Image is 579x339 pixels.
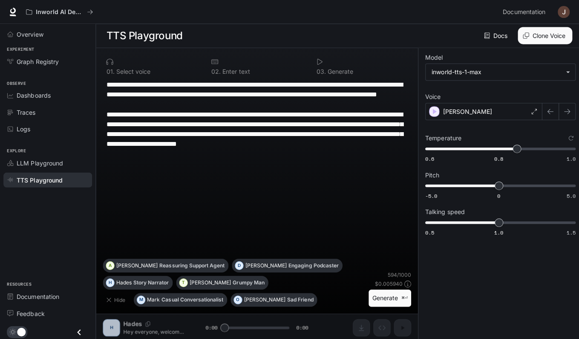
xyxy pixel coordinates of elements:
span: 0.6 [423,154,432,162]
button: All workspaces [22,3,96,20]
button: Reset to default [563,133,572,142]
span: 1.0 [491,228,500,235]
div: O [233,291,240,305]
span: 0 [494,191,497,198]
p: Sad Friend [285,296,311,301]
a: Overview [3,26,92,41]
button: MMarkCasual Conversationalist [133,291,226,305]
button: Hide [102,291,130,305]
p: Hades [115,278,131,284]
button: D[PERSON_NAME]Engaging Podcaster [230,257,340,271]
button: HHadesStory Narrator [102,274,172,288]
p: Model [423,54,440,60]
p: Mark [146,296,159,301]
span: Dashboards [17,90,50,99]
span: 1.5 [563,228,572,235]
span: 0.5 [423,228,432,235]
span: Dark mode toggle [17,325,26,334]
button: O[PERSON_NAME]Sad Friend [229,291,315,305]
button: Clone Voice [515,27,569,44]
span: Documentation [500,7,542,17]
h1: TTS Playground [106,27,181,44]
p: 0 2 . [210,68,219,74]
span: 1.0 [563,154,572,162]
div: inworld-tts-1-max [423,64,572,80]
span: Feedback [17,307,44,316]
button: T[PERSON_NAME]Grumpy Man [175,274,267,288]
p: Pitch [423,171,437,177]
span: Graph Registry [17,57,58,66]
span: -5.0 [423,191,435,198]
p: Engaging Podcaster [287,261,337,267]
a: Graph Registry [3,54,92,69]
div: inworld-tts-1-max [429,67,558,76]
div: H [106,274,113,288]
p: Select voice [114,68,150,74]
p: [PERSON_NAME] [242,296,284,301]
span: Traces [17,107,35,116]
div: T [179,274,186,288]
a: TTS Playground [3,171,92,186]
span: TTS Playground [17,174,62,183]
p: Enter text [219,68,248,74]
button: Close drawer [69,322,88,339]
span: Overview [17,29,43,38]
p: Reassuring Support Agent [158,261,223,267]
span: Documentation [17,290,59,299]
p: Inworld AI Demos [35,9,83,16]
div: D [234,257,242,271]
p: Grumpy Man [231,278,263,284]
a: Documentation [496,3,548,20]
p: 0 1 . [106,68,114,74]
span: LLM Playground [17,158,63,167]
p: Casual Conversationalist [161,296,222,301]
p: $ 0.005940 [372,278,400,286]
span: 5.0 [563,191,572,198]
div: A [106,257,113,271]
a: Dashboards [3,87,92,102]
a: Feedback [3,304,92,319]
button: A[PERSON_NAME]Reassuring Support Agent [102,257,227,271]
p: [PERSON_NAME] [244,261,285,267]
p: [PERSON_NAME] [115,261,157,267]
p: 594 / 1000 [385,269,409,277]
p: Story Narrator [133,278,168,284]
span: 0.8 [491,154,500,162]
a: Traces [3,104,92,119]
p: [PERSON_NAME] [188,278,230,284]
p: Talking speed [423,208,462,214]
a: Docs [479,27,508,44]
a: Documentation [3,287,92,302]
p: Temperature [423,134,458,140]
a: LLM Playground [3,155,92,170]
p: [PERSON_NAME] [440,107,489,115]
a: Logs [3,121,92,136]
button: Generate⌘⏎ [366,288,409,305]
button: User avatar [552,3,569,20]
p: Voice [423,93,438,99]
p: Generate [324,68,351,74]
div: M [136,291,144,305]
p: 0 3 . [314,68,324,74]
span: Logs [17,124,30,133]
p: ⌘⏎ [399,294,405,299]
img: User avatar [554,6,566,18]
